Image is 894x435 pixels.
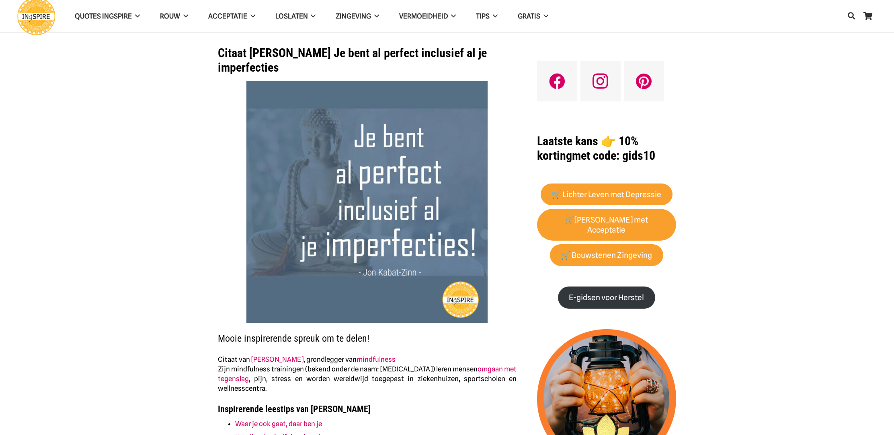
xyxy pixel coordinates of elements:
[150,6,198,27] a: ROUW
[537,134,638,163] strong: Laatste kans 👉 10% korting
[569,293,644,302] strong: E-gidsen voor Herstel
[624,61,664,101] a: Pinterest
[476,12,490,20] span: TIPS
[518,12,540,20] span: GRATIS
[537,61,577,101] a: Facebook
[275,12,308,20] span: Loslaten
[561,251,652,260] strong: 🛒 Bouwstenen Zingeving
[251,355,303,363] a: [PERSON_NAME]
[537,209,676,241] a: 🛒[PERSON_NAME] met Acceptatie
[218,355,517,393] p: Citaat van , grondlegger van Zijn mindfulness trainingen (bekend onder de naam: [MEDICAL_DATA]) l...
[389,6,466,27] a: VERMOEIDHEID
[843,6,859,26] a: Zoeken
[466,6,508,27] a: TIPS
[558,287,655,309] a: E-gidsen voor Herstel
[65,6,150,27] a: QUOTES INGSPIRE
[75,12,132,20] span: QUOTES INGSPIRE
[537,134,676,163] h1: met code: gids10
[218,323,517,344] h2: Mooie inspirerende spreuk om te delen!
[198,6,265,27] a: Acceptatie
[399,12,448,20] span: VERMOEIDHEID
[508,6,558,27] a: GRATIS
[160,12,180,20] span: ROUW
[336,12,371,20] span: Zingeving
[565,215,648,235] strong: 🛒[PERSON_NAME] met Acceptatie
[218,46,517,75] h1: Citaat [PERSON_NAME] Je bent al perfect inclusief al je imperfecties
[235,420,322,428] a: Waar je ook gaat, daar ben je
[208,12,247,20] span: Acceptatie
[265,6,326,27] a: Loslaten
[580,61,621,101] a: Instagram
[541,183,673,206] a: 🛒 Lichter Leven met Depressie
[326,6,389,27] a: Zingeving
[246,81,488,323] img: Je bent al perfect inclusief al je imperfecties - quote over de kracht van kwetsbaarheid
[552,190,661,199] strong: 🛒 Lichter Leven met Depressie
[357,355,392,363] a: mindfulnes
[392,355,396,363] a: s
[218,404,371,414] strong: Inspirerende leestips van [PERSON_NAME]
[550,244,663,266] a: 🛒 Bouwstenen Zingeving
